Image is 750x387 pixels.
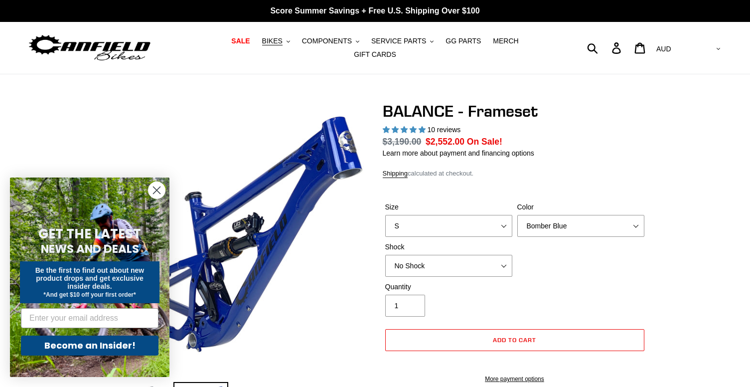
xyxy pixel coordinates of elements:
[383,170,408,178] a: Shipping
[383,169,647,179] div: calculated at checkout.
[383,102,647,121] h1: BALANCE - Frameset
[426,137,464,147] span: $2,552.00
[383,137,422,147] s: $3,190.00
[446,37,481,45] span: GG PARTS
[43,291,136,298] span: *And get $10 off your first order*
[385,202,512,212] label: Size
[371,37,426,45] span: SERVICE PARTS
[38,225,141,243] span: GET THE LATEST
[493,336,536,344] span: Add to cart
[302,37,352,45] span: COMPONENTS
[257,34,295,48] button: BIKES
[493,37,518,45] span: MERCH
[385,375,644,384] a: More payment options
[385,329,644,351] button: Add to cart
[354,50,396,59] span: GIFT CARDS
[297,34,364,48] button: COMPONENTS
[27,32,152,64] img: Canfield Bikes
[593,37,618,59] input: Search
[385,242,512,252] label: Shock
[21,336,158,356] button: Become an Insider!
[35,266,145,290] span: Be the first to find out about new product drops and get exclusive insider deals.
[226,34,255,48] a: SALE
[349,48,401,61] a: GIFT CARDS
[383,126,428,134] span: 5.00 stars
[383,149,534,157] a: Learn more about payment and financing options
[517,202,644,212] label: Color
[21,308,158,328] input: Enter your email address
[262,37,283,45] span: BIKES
[488,34,523,48] a: MERCH
[148,182,165,199] button: Close dialog
[441,34,486,48] a: GG PARTS
[366,34,439,48] button: SERVICE PARTS
[385,282,512,292] label: Quantity
[467,135,502,148] span: On Sale!
[231,37,250,45] span: SALE
[427,126,460,134] span: 10 reviews
[41,241,139,257] span: NEWS AND DEALS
